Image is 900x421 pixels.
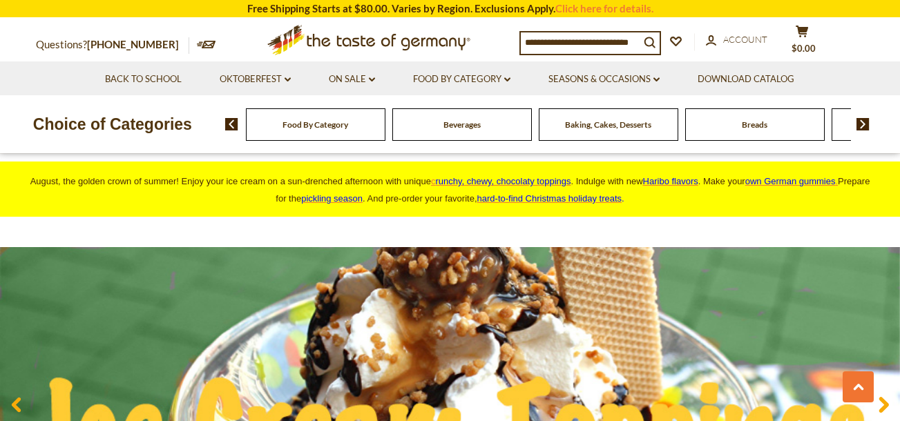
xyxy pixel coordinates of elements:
[565,119,651,130] a: Baking, Cakes, Desserts
[220,72,291,87] a: Oktoberfest
[477,193,622,204] a: hard-to-find Christmas holiday treats
[105,72,182,87] a: Back to School
[548,72,660,87] a: Seasons & Occasions
[36,36,189,54] p: Questions?
[742,119,767,130] a: Breads
[225,118,238,130] img: previous arrow
[698,72,794,87] a: Download Catalog
[792,43,816,54] span: $0.00
[643,176,698,186] a: Haribo flavors
[555,2,653,14] a: Click here for details.
[283,119,348,130] a: Food By Category
[745,176,838,186] a: own German gummies.
[477,193,624,204] span: .
[443,119,481,130] a: Beverages
[329,72,375,87] a: On Sale
[431,176,571,186] a: crunchy, chewy, chocolaty toppings
[782,25,823,59] button: $0.00
[745,176,836,186] span: own German gummies
[301,193,363,204] a: pickling season
[87,38,179,50] a: [PHONE_NUMBER]
[856,118,870,130] img: next arrow
[413,72,510,87] a: Food By Category
[706,32,767,48] a: Account
[435,176,571,186] span: runchy, chewy, chocolaty toppings
[723,34,767,45] span: Account
[30,176,870,204] span: August, the golden crown of summer! Enjoy your ice cream on a sun-drenched afternoon with unique ...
